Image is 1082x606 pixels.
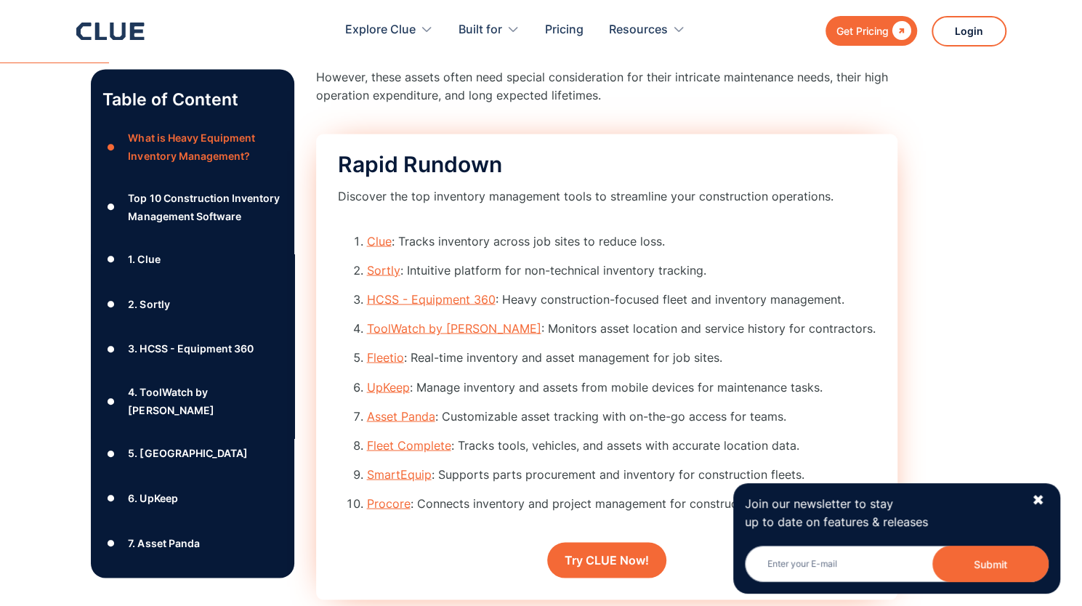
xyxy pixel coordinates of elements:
div: Built for [459,7,520,53]
div: ● [102,488,120,509]
div: Top 10 Construction Inventory Management Software [128,189,282,225]
div: ✖ [1032,491,1044,509]
a: ●5. [GEOGRAPHIC_DATA] [102,443,283,464]
li: : Manage inventory and assets from mobile devices for maintenance tasks. [367,378,876,396]
a: Sortly [367,262,400,277]
div: ● [102,294,120,315]
div: ● [102,443,120,464]
li: : Supports parts procurement and inventory for construction fleets. [367,465,876,483]
a: ●1. Clue [102,249,283,270]
a: Try CLUE Now! [547,542,666,578]
li: : Real-time inventory and asset management for job sites. [367,348,876,366]
div:  [889,22,911,40]
div: 2. Sortly [128,295,169,313]
a: ●6. UpKeep [102,488,283,509]
div: Resources [609,7,668,53]
a: Clue [367,233,392,248]
div: ● [102,577,120,599]
li: : Heavy construction-focused fleet and inventory management. [367,290,876,308]
li: : Tracks tools, vehicles, and assets with accurate location data. [367,436,876,454]
a: ●2. Sortly [102,294,283,315]
p: However, these assets often need special consideration for their intricate maintenance needs, the... [316,68,897,105]
a: HCSS - Equipment 360 [367,291,496,306]
li: : Customizable asset tracking with on-the-go access for teams. [367,407,876,425]
div: 7. Asset Panda [128,534,199,552]
a: ToolWatch by [PERSON_NAME] [367,320,541,335]
a: Get Pricing [825,16,917,46]
div: ● [102,338,120,360]
button: Submit [932,546,1049,582]
a: Login [932,16,1006,47]
a: ●4. ToolWatch by [PERSON_NAME] [102,383,283,419]
p: Join our newsletter to stay up to date on features & releases [745,495,1018,531]
div: ● [102,137,120,158]
div: 5. [GEOGRAPHIC_DATA] [128,444,247,462]
a: ●7. Asset Panda [102,532,283,554]
div: What is Heavy Equipment Inventory Management? [128,129,282,165]
a: Pricing [545,7,584,53]
a: UpKeep [367,379,410,394]
a: Fleetio [367,350,404,364]
li: : Tracks inventory across job sites to reduce loss. [367,232,876,250]
li: : Connects inventory and project management for construction workflows. [367,494,876,512]
div: 4. ToolWatch by [PERSON_NAME] [128,383,282,419]
div: Resources [609,7,685,53]
div: Built for [459,7,502,53]
a: SmartEquip [367,466,432,481]
div: ● [102,196,120,218]
div: ● [102,249,120,270]
a: Asset Panda [367,408,435,423]
li: : Monitors asset location and service history for contractors. [367,319,876,337]
div: Explore Clue [345,7,416,53]
li: : Intuitive platform for non-technical inventory tracking. [367,261,876,279]
div: 1. Clue [128,250,160,268]
span: Rapid Rundown [338,151,502,177]
a: ●8. Fleet Complete [102,577,283,599]
div: Get Pricing [836,22,889,40]
a: ●Top 10 Construction Inventory Management Software [102,189,283,225]
div: ● [102,532,120,554]
a: ●3. HCSS - Equipment 360 [102,338,283,360]
a: Procore [367,496,411,510]
a: Fleet Complete [367,437,451,452]
p: Table of Content [102,88,283,111]
div: 3. HCSS - Equipment 360 [128,339,253,357]
div: Explore Clue [345,7,433,53]
div: 6. UpKeep [128,489,177,507]
input: Enter your E-mail [745,546,1049,582]
a: ●What is Heavy Equipment Inventory Management? [102,129,283,165]
div: ● [102,390,120,412]
p: Discover the top inventory management tools to streamline your construction operations. [338,187,833,206]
